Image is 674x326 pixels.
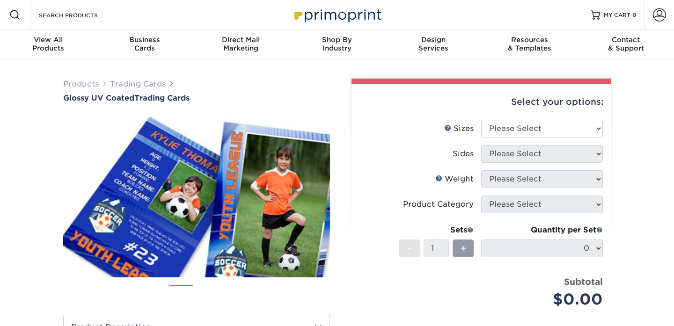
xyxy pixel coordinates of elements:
span: Design [385,36,482,44]
a: Glossy UV CoatedTrading Cards [63,94,330,102]
div: Sizes [444,123,474,134]
div: Product Category [403,199,474,210]
div: Sides [453,148,474,159]
div: Select your options: [359,84,603,120]
h1: Trading Cards [63,94,330,102]
span: 0 [632,12,637,18]
a: Products [63,80,99,88]
div: & Templates [482,36,578,52]
span: MY CART [604,11,630,19]
div: $0.00 [488,288,603,311]
img: Trading Cards 01 [169,282,193,305]
div: Quantity per Set [481,225,603,236]
a: Trading Cards [110,80,166,88]
a: DesignServices [385,30,482,60]
span: Shop By [289,36,385,44]
div: Industry [289,36,385,52]
span: Direct Mail [192,36,289,44]
a: BusinessCards [96,30,193,60]
div: Services [385,36,482,52]
div: Weight [435,174,474,185]
strong: Subtotal [564,276,603,287]
img: Glossy UV Coated 01 [63,103,330,288]
span: Glossy UV Coated [63,94,134,102]
div: & Support [578,36,674,52]
a: Direct MailMarketing [192,30,289,60]
input: SEARCH PRODUCTS..... [38,9,129,21]
a: Shop ByIndustry [289,30,385,60]
img: Trading Cards 02 [201,281,224,304]
span: + [460,241,466,255]
img: Primoprint [290,5,384,25]
span: Resources [482,36,578,44]
a: Contact& Support [578,30,674,60]
span: - [407,241,411,255]
span: Business [96,36,193,44]
div: Cards [96,36,193,52]
span: Contact [578,36,674,44]
div: Marketing [192,36,289,52]
a: Resources& Templates [482,30,578,60]
div: Sets [399,225,474,236]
